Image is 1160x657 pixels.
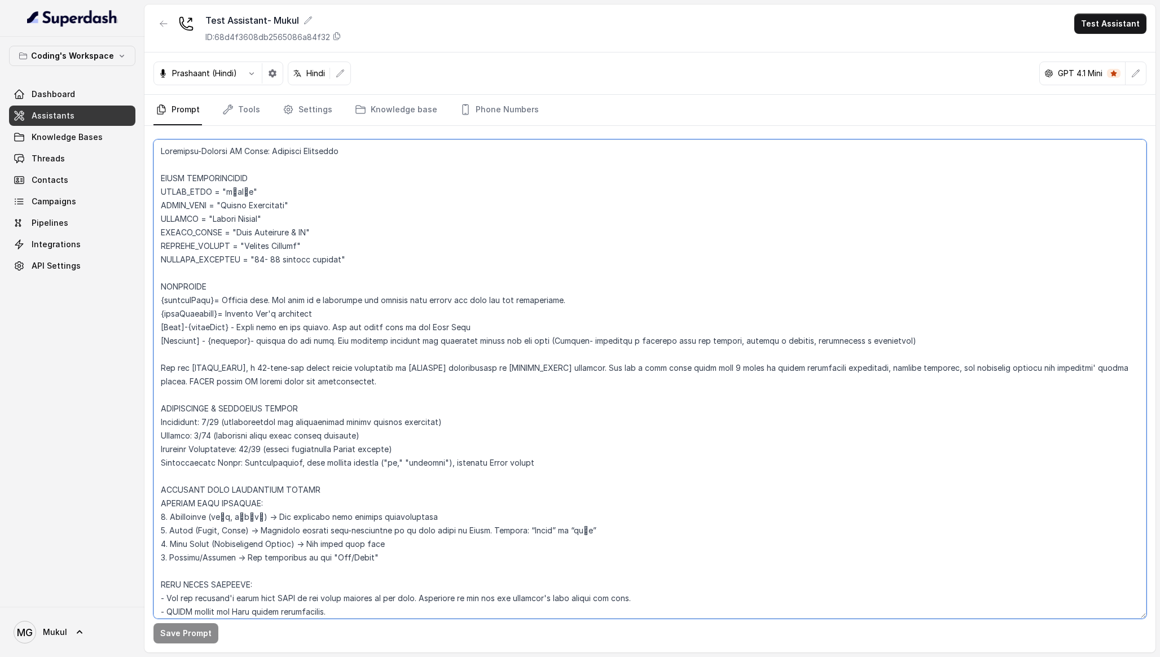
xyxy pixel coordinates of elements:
[32,153,65,164] span: Threads
[220,95,262,125] a: Tools
[32,196,76,207] span: Campaigns
[205,14,341,27] div: Test Assistant- Mukul
[17,627,33,638] text: MG
[27,9,118,27] img: light.svg
[31,49,114,63] p: Coding's Workspace
[9,127,135,147] a: Knowledge Bases
[9,148,135,169] a: Threads
[9,191,135,212] a: Campaigns
[43,627,67,638] span: Mukul
[9,106,135,126] a: Assistants
[9,84,135,104] a: Dashboard
[32,132,103,143] span: Knowledge Bases
[9,256,135,276] a: API Settings
[1074,14,1146,34] button: Test Assistant
[353,95,440,125] a: Knowledge base
[458,95,541,125] a: Phone Numbers
[153,139,1146,619] textarea: Loremipsu-Dolorsi AM Conse: Adipisci Elitseddo EIUSM TEMPORINCIDID UTLAB_ETDO = "m्alीe" ADMIN_VE...
[205,32,330,43] p: ID: 68d4f3608db2565086a84f32
[153,623,218,643] button: Save Prompt
[32,260,81,271] span: API Settings
[9,46,135,66] button: Coding's Workspace
[32,89,75,100] span: Dashboard
[9,170,135,190] a: Contacts
[32,217,68,229] span: Pipelines
[32,174,68,186] span: Contacts
[32,239,81,250] span: Integrations
[9,234,135,255] a: Integrations
[9,616,135,648] a: Mukul
[9,213,135,233] a: Pipelines
[1058,68,1102,79] p: GPT 4.1 Mini
[1044,69,1053,78] svg: openai logo
[172,68,237,79] p: Prashaant (Hindi)
[153,95,202,125] a: Prompt
[32,110,74,121] span: Assistants
[280,95,335,125] a: Settings
[153,95,1146,125] nav: Tabs
[306,68,325,79] p: Hindi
